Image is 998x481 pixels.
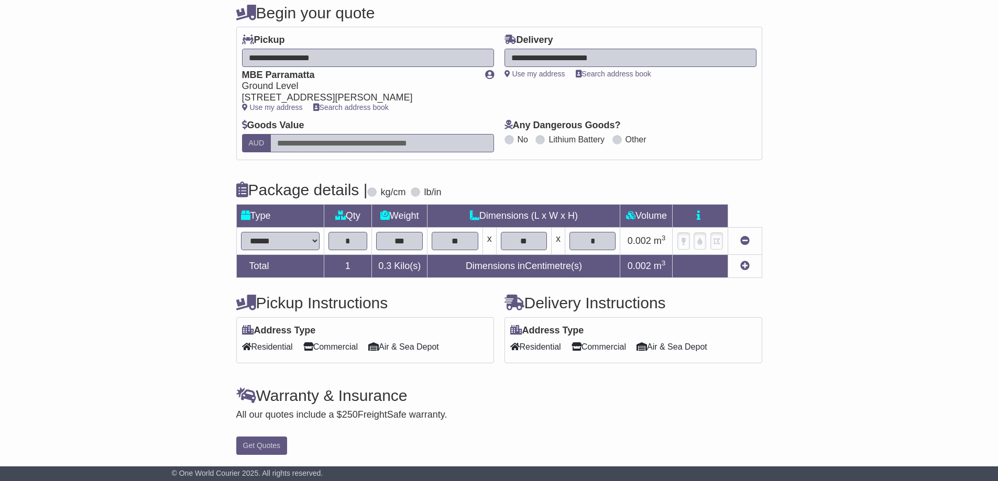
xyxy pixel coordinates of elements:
span: Residential [242,339,293,355]
td: x [552,227,565,254]
span: Commercial [572,339,626,355]
label: lb/in [424,187,441,198]
sup: 3 [662,234,666,242]
span: Air & Sea Depot [368,339,439,355]
h4: Begin your quote [236,4,762,21]
div: MBE Parramatta [242,70,475,81]
h4: Pickup Instructions [236,294,494,311]
td: Type [236,204,324,227]
div: [STREET_ADDRESS][PERSON_NAME] [242,92,475,104]
label: Lithium Battery [549,135,605,144]
label: kg/cm [380,187,405,198]
span: © One World Courier 2025. All rights reserved. [172,469,323,477]
h4: Package details | [236,181,368,198]
a: Use my address [505,70,565,78]
label: Pickup [242,35,285,46]
label: Other [626,135,646,144]
td: 1 [324,254,372,277]
span: 0.002 [628,261,651,271]
a: Search address book [313,103,389,111]
td: x [482,227,496,254]
td: Dimensions in Centimetre(s) [427,254,620,277]
button: Get Quotes [236,437,288,455]
label: Address Type [510,325,584,337]
a: Add new item [740,261,750,271]
a: Search address book [576,70,651,78]
div: All our quotes include a $ FreightSafe warranty. [236,409,762,421]
span: 0.3 [378,261,391,271]
span: m [654,236,666,246]
label: Address Type [242,325,316,337]
a: Remove this item [740,236,750,246]
label: No [518,135,528,144]
h4: Delivery Instructions [505,294,762,311]
span: m [654,261,666,271]
span: Commercial [303,339,358,355]
td: Kilo(s) [372,254,427,277]
span: 0.002 [628,236,651,246]
td: Total [236,254,324,277]
td: Volume [620,204,673,227]
span: Residential [510,339,561,355]
td: Dimensions (L x W x H) [427,204,620,227]
label: Delivery [505,35,553,46]
a: Use my address [242,103,303,111]
span: Air & Sea Depot [637,339,707,355]
label: Goods Value [242,120,304,131]
sup: 3 [662,259,666,267]
h4: Warranty & Insurance [236,387,762,404]
label: AUD [242,134,271,152]
td: Qty [324,204,372,227]
div: Ground Level [242,81,475,92]
td: Weight [372,204,427,227]
span: 250 [342,409,358,420]
label: Any Dangerous Goods? [505,120,621,131]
